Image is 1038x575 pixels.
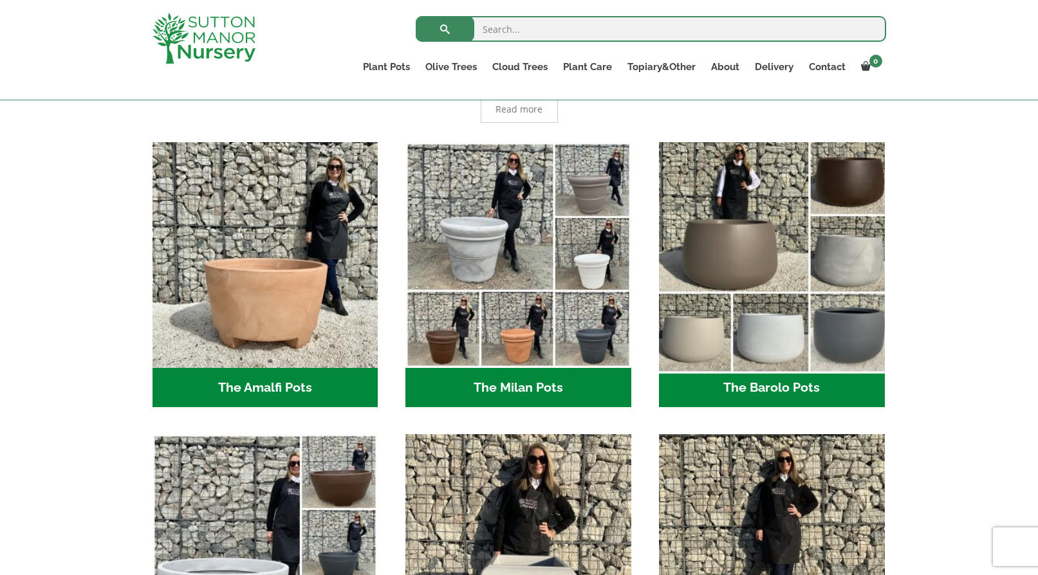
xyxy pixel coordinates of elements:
a: Olive Trees [418,58,485,76]
a: About [703,58,747,76]
a: 0 [853,58,886,76]
img: logo [153,13,255,64]
a: Visit product category The Milan Pots [405,142,631,407]
a: Delivery [747,58,801,76]
a: Contact [801,58,853,76]
span: Read more [496,105,542,114]
a: Topiary&Other [620,58,703,76]
img: The Barolo Pots [653,136,890,373]
img: The Amalfi Pots [153,142,378,368]
img: The Milan Pots [405,142,631,368]
a: Plant Care [555,58,620,76]
h2: The Milan Pots [405,368,631,408]
a: Visit product category The Amalfi Pots [153,142,378,407]
a: Plant Pots [355,58,418,76]
span: 0 [869,55,882,68]
input: Search... [416,16,886,42]
a: Visit product category The Barolo Pots [659,142,885,407]
h2: The Amalfi Pots [153,368,378,408]
h2: The Barolo Pots [659,368,885,408]
a: Cloud Trees [485,58,555,76]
